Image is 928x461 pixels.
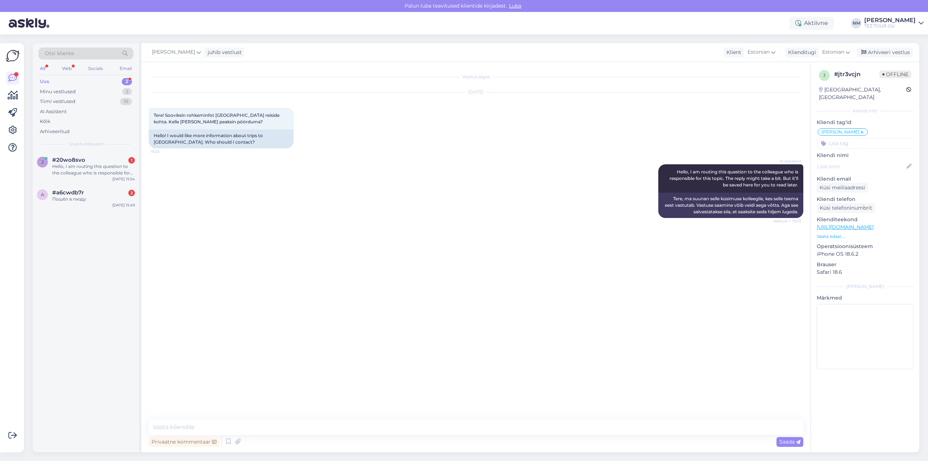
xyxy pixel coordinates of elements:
[821,130,859,134] span: [PERSON_NAME]
[149,74,803,80] div: Vestlus algas
[817,268,913,276] p: Safari 18.6
[817,162,905,170] input: Lisa nimi
[52,157,85,163] span: #20wo8svo
[774,159,801,164] span: AI Assistent
[817,216,913,223] p: Klienditeekond
[52,196,135,202] div: Пошёл в пизду
[817,294,913,302] p: Märkmed
[122,88,132,95] div: 3
[817,261,913,268] p: Brauser
[817,119,913,126] p: Kliendi tag'id
[40,78,49,85] div: Uus
[40,108,67,115] div: AI Assistent
[817,224,874,230] a: [URL][DOMAIN_NAME]
[69,141,103,147] span: Uued vestlused
[819,86,906,101] div: [GEOGRAPHIC_DATA], [GEOGRAPHIC_DATA]
[834,70,879,79] div: # jtr3vcjn
[45,50,74,57] span: Otsi kliente
[52,189,84,196] span: #a6cwdb7r
[40,128,70,135] div: Arhiveeritud
[40,98,75,105] div: Tiimi vestlused
[817,175,913,183] p: Kliendi email
[120,98,132,105] div: 16
[151,149,178,154] span: 15:23
[61,64,73,73] div: Web
[773,218,801,224] span: Nähtud ✓ 15:23
[857,48,913,57] div: Arhiveeri vestlus
[154,112,281,124] span: Tere! Sooviksin rohkeminfot [GEOGRAPHIC_DATA] reiside kohta. Kelle [PERSON_NAME] peaksin pöörduma?
[817,250,913,258] p: iPhone OS 18.6.2
[817,152,913,159] p: Kliendi nimi
[864,23,916,29] div: TEZ TOUR OÜ
[864,17,916,23] div: [PERSON_NAME]
[40,118,50,125] div: Kõik
[118,64,133,73] div: Email
[817,108,913,114] div: Kliendi info
[112,176,135,182] div: [DATE] 15:54
[149,129,294,148] div: Hello! I would like more information about trips to [GEOGRAPHIC_DATA]. Who should I contact?
[149,89,803,95] div: [DATE]
[851,18,861,28] div: NM
[817,203,875,213] div: Küsi telefoninumbrit
[149,437,219,447] div: Privaatne kommentaar
[817,233,913,240] p: Vaata edasi ...
[817,243,913,250] p: Operatsioonisüsteem
[6,49,20,63] img: Askly Logo
[747,48,770,56] span: Estonian
[128,157,135,164] div: 1
[785,49,816,56] div: Klienditugi
[817,138,913,149] input: Lisa tag
[817,195,913,203] p: Kliendi telefon
[864,17,924,29] a: [PERSON_NAME]TEZ TOUR OÜ
[823,73,825,78] span: j
[122,78,132,85] div: 2
[87,64,104,73] div: Socials
[52,163,135,176] div: Hello, I am routing this question to the colleague who is responsible for this topic. The reply m...
[879,70,911,78] span: Offline
[779,439,800,445] span: Saada
[817,283,913,290] div: [PERSON_NAME]
[38,64,47,73] div: All
[112,202,135,208] div: [DATE] 15:49
[128,190,135,196] div: 2
[41,159,44,165] span: 2
[40,88,76,95] div: Minu vestlused
[658,193,803,218] div: Tere, ma suunan selle küsimuse kolleegile, kes selle teema eest vastutab. Vastuse saamine võib ve...
[152,48,195,56] span: [PERSON_NAME]
[724,49,741,56] div: Klient
[670,169,799,188] span: Hello, I am routing this question to the colleague who is responsible for this topic. The reply m...
[41,192,44,197] span: a
[205,49,242,56] div: juhib vestlust
[790,17,834,30] div: Aktiivne
[822,48,844,56] span: Estonian
[817,183,868,193] div: Küsi meiliaadressi
[507,3,523,9] span: Luba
